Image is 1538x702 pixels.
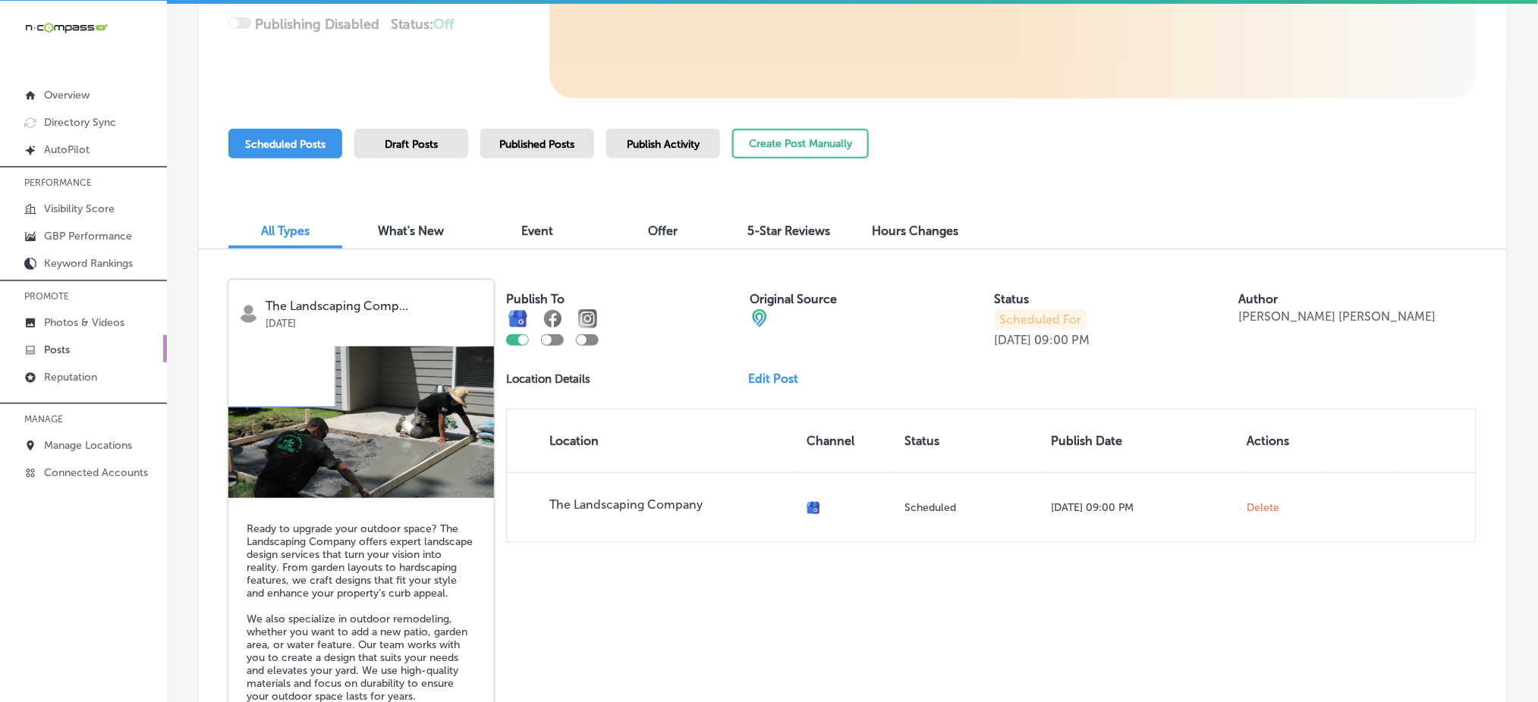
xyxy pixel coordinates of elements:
[44,439,132,452] p: Manage Locations
[506,372,590,386] p: Location Details
[1045,409,1241,472] th: Publish Date
[239,304,258,323] img: logo
[507,409,800,472] th: Location
[44,143,90,156] p: AutoPilot
[266,299,483,313] p: The Landscaping Comp...
[904,501,1039,514] p: Scheduled
[748,224,831,238] span: 5-Star Reviews
[995,333,1032,347] p: [DATE]
[44,343,70,356] p: Posts
[44,466,148,479] p: Connected Accounts
[749,371,811,386] a: Edit Post
[872,224,958,238] span: Hours Changes
[500,138,575,151] span: Published Posts
[1241,409,1319,472] th: Actions
[44,89,90,102] p: Overview
[24,20,108,35] img: 660ab0bf-5cc7-4cb8-ba1c-48b5ae0f18e60NCTV_CLogo_TV_Black_-500x88.png
[44,257,133,270] p: Keyword Rankings
[1238,309,1436,324] p: [PERSON_NAME] [PERSON_NAME]
[385,138,438,151] span: Draft Posts
[44,316,124,329] p: Photos & Videos
[1247,501,1279,515] span: Delete
[506,292,565,306] label: Publish To
[44,371,97,384] p: Reputation
[44,230,132,243] p: GBP Performance
[44,116,116,129] p: Directory Sync
[1238,292,1278,306] label: Author
[750,292,838,306] label: Original Source
[995,292,1030,306] label: Status
[995,309,1087,330] p: Scheduled For
[266,313,483,329] p: [DATE]
[521,224,553,238] span: Event
[228,346,494,498] img: 6e53d207-6803-4f33-b7bc-ed9ae2fab205TheLandscapingCompanyy.png
[898,409,1045,472] th: Status
[750,309,769,327] img: cba84b02adce74ede1fb4a8549a95eca.png
[800,409,898,472] th: Channel
[649,224,678,238] span: Offer
[627,138,700,151] span: Publish Activity
[379,224,445,238] span: What's New
[1035,333,1090,347] p: 09:00 PM
[245,138,326,151] span: Scheduled Posts
[261,224,310,238] span: All Types
[44,202,115,215] p: Visibility Score
[732,129,869,158] button: Create Post Manually
[1051,501,1234,514] p: [DATE] 09:00 PM
[549,497,794,512] p: The Landscaping Company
